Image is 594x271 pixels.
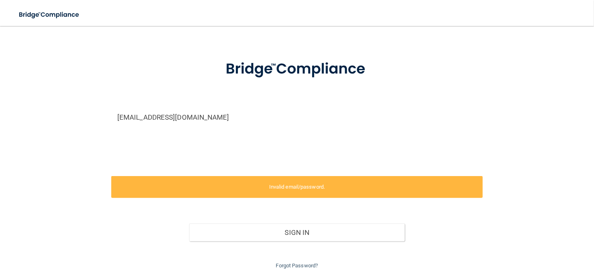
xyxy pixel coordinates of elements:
[111,176,483,198] label: Invalid email/password.
[276,262,318,269] a: Forgot Password?
[117,108,477,126] input: Email
[210,50,384,88] img: bridge_compliance_login_screen.278c3ca4.svg
[12,6,87,23] img: bridge_compliance_login_screen.278c3ca4.svg
[189,224,405,241] button: Sign In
